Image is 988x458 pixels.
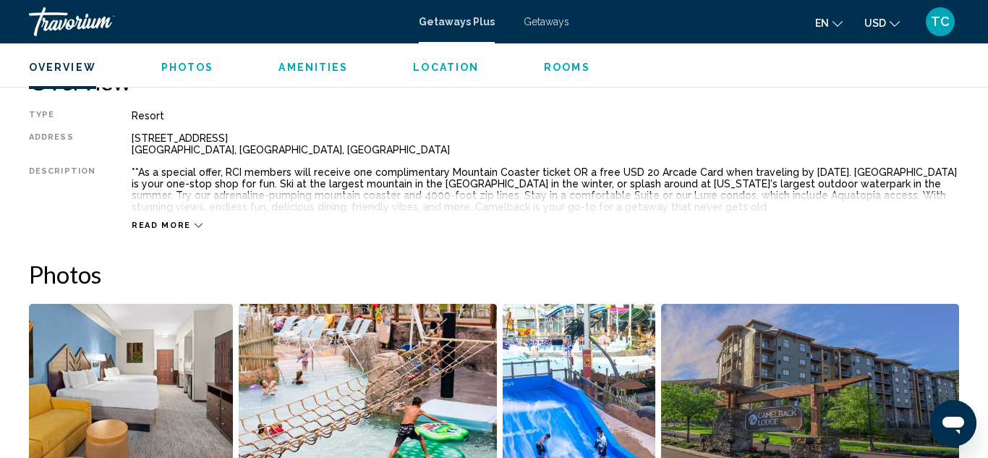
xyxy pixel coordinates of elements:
[544,62,590,73] span: Rooms
[132,132,959,156] div: [STREET_ADDRESS] [GEOGRAPHIC_DATA], [GEOGRAPHIC_DATA], [GEOGRAPHIC_DATA]
[161,62,214,73] span: Photos
[132,220,203,231] button: Read more
[132,221,191,230] span: Read more
[815,17,829,29] span: en
[413,61,479,74] button: Location
[921,7,959,37] button: User Menu
[29,110,95,122] div: Type
[419,16,495,27] a: Getaways Plus
[132,166,959,213] div: **As a special offer, RCI members will receive one complimentary Mountain Coaster ticket OR a fre...
[29,61,96,74] button: Overview
[815,12,843,33] button: Change language
[524,16,569,27] a: Getaways
[29,166,95,213] div: Description
[931,14,950,29] span: TC
[278,62,348,73] span: Amenities
[29,7,404,36] a: Travorium
[29,62,96,73] span: Overview
[544,61,590,74] button: Rooms
[864,12,900,33] button: Change currency
[930,400,976,446] iframe: Button to launch messaging window
[161,61,214,74] button: Photos
[29,260,959,289] h2: Photos
[29,132,95,156] div: Address
[132,110,959,122] div: Resort
[413,62,479,73] span: Location
[278,61,348,74] button: Amenities
[864,17,886,29] span: USD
